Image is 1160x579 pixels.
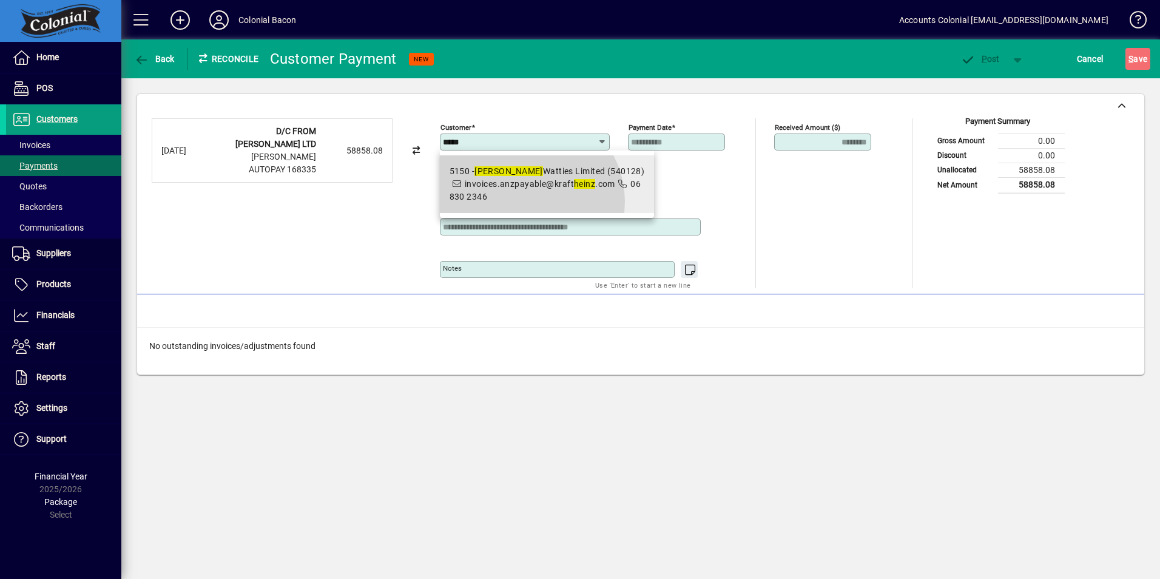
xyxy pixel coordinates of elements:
[36,372,66,382] span: Reports
[137,328,1144,365] div: No outstanding invoices/adjustments found
[899,10,1108,30] div: Accounts Colonial [EMAIL_ADDRESS][DOMAIN_NAME]
[6,155,121,176] a: Payments
[238,10,296,30] div: Colonial Bacon
[36,310,75,320] span: Financials
[474,166,543,176] em: [PERSON_NAME]
[161,9,200,31] button: Add
[36,279,71,289] span: Products
[36,83,53,93] span: POS
[249,152,316,174] span: [PERSON_NAME] AUTOPAY 168335
[12,161,58,171] span: Payments
[998,148,1065,163] td: 0.00
[1125,48,1150,70] button: Save
[450,165,645,178] div: 5150 - Watties Limited (540128)
[574,179,595,189] em: heinz
[440,123,471,132] mat-label: Customer
[36,248,71,258] span: Suppliers
[982,54,987,64] span: P
[134,54,175,64] span: Back
[1077,49,1104,69] span: Cancel
[6,300,121,331] a: Financials
[998,134,1065,148] td: 0.00
[322,144,383,157] div: 58858.08
[270,49,397,69] div: Customer Payment
[931,177,998,192] td: Net Amount
[1128,49,1147,69] span: ave
[35,472,87,481] span: Financial Year
[443,264,462,273] mat-label: Notes
[200,9,238,31] button: Profile
[465,179,615,189] span: invoices.anzpayable@kraft .com
[931,134,998,148] td: Gross Amount
[6,269,121,300] a: Products
[44,497,77,507] span: Package
[12,140,50,150] span: Invoices
[1121,2,1145,42] a: Knowledge Base
[235,126,316,149] strong: D/C FROM [PERSON_NAME] LTD
[931,115,1065,134] div: Payment Summary
[440,155,655,213] mat-option: 5150 - Heinz Watties Limited (540128)
[161,144,210,157] div: [DATE]
[36,434,67,444] span: Support
[414,55,429,63] span: NEW
[960,54,1000,64] span: ost
[36,52,59,62] span: Home
[36,403,67,413] span: Settings
[36,114,78,124] span: Customers
[931,163,998,177] td: Unallocated
[12,181,47,191] span: Quotes
[12,223,84,232] span: Communications
[131,48,178,70] button: Back
[6,73,121,104] a: POS
[6,135,121,155] a: Invoices
[998,163,1065,177] td: 58858.08
[775,123,840,132] mat-label: Received Amount ($)
[931,118,1065,194] app-page-summary-card: Payment Summary
[6,197,121,217] a: Backorders
[36,341,55,351] span: Staff
[12,202,62,212] span: Backorders
[6,217,121,238] a: Communications
[121,48,188,70] app-page-header-button: Back
[1128,54,1133,64] span: S
[6,331,121,362] a: Staff
[6,424,121,455] a: Support
[6,362,121,393] a: Reports
[188,49,261,69] div: Reconcile
[998,177,1065,192] td: 58858.08
[595,278,690,292] mat-hint: Use 'Enter' to start a new line
[6,239,121,269] a: Suppliers
[6,176,121,197] a: Quotes
[6,42,121,73] a: Home
[629,123,672,132] mat-label: Payment Date
[931,148,998,163] td: Discount
[6,393,121,424] a: Settings
[1074,48,1107,70] button: Cancel
[954,48,1006,70] button: Post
